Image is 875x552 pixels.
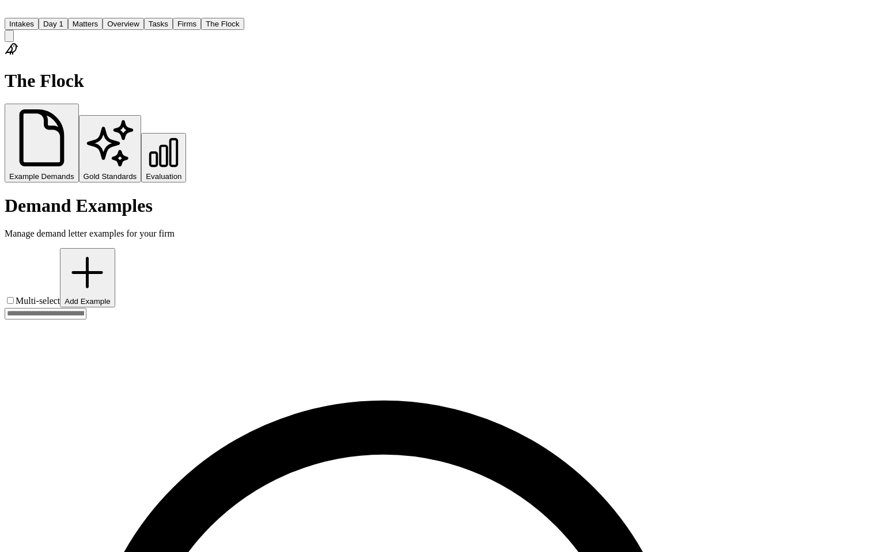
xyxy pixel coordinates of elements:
a: Home [5,7,18,17]
a: Matters [68,18,103,28]
a: Overview [103,18,144,28]
input: Multi-select [7,297,14,304]
button: The Flock [201,18,244,30]
button: Tasks [144,18,173,30]
button: Overview [103,18,144,30]
p: Manage demand letter examples for your firm [5,229,870,239]
a: Day 1 [39,18,68,28]
span: Multi-select [16,296,60,306]
span: Example Demands [9,172,74,181]
span: Evaluation [146,172,181,181]
button: Gold Standards [79,115,142,182]
a: Intakes [5,18,39,28]
button: Day 1 [39,18,68,30]
h1: The Flock [5,70,870,92]
button: Intakes [5,18,39,30]
span: Gold Standards [84,172,137,181]
button: Firms [173,18,201,30]
button: Evaluation [141,133,186,182]
button: Add Example [60,248,115,307]
button: Matters [68,18,103,30]
a: Tasks [144,18,173,28]
img: Finch Logo [5,5,18,16]
button: Example Demands [5,104,79,182]
a: The Flock [201,18,244,28]
a: Firms [173,18,201,28]
h1: Demand Examples [5,195,870,216]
